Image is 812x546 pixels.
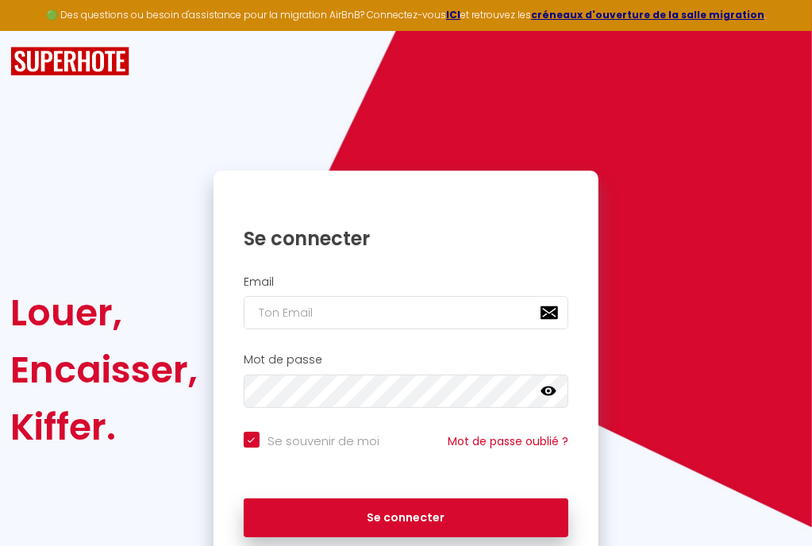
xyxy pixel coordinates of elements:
button: Se connecter [244,498,568,538]
div: Kiffer. [10,398,198,456]
div: Louer, [10,284,198,341]
img: SuperHote logo [10,47,129,76]
div: Encaisser, [10,341,198,398]
a: ICI [446,8,460,21]
a: créneaux d'ouverture de la salle migration [531,8,764,21]
h1: Se connecter [244,226,568,251]
input: Ton Email [244,296,568,329]
a: Mot de passe oublié ? [448,433,568,449]
h2: Email [244,275,568,289]
h2: Mot de passe [244,353,568,367]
